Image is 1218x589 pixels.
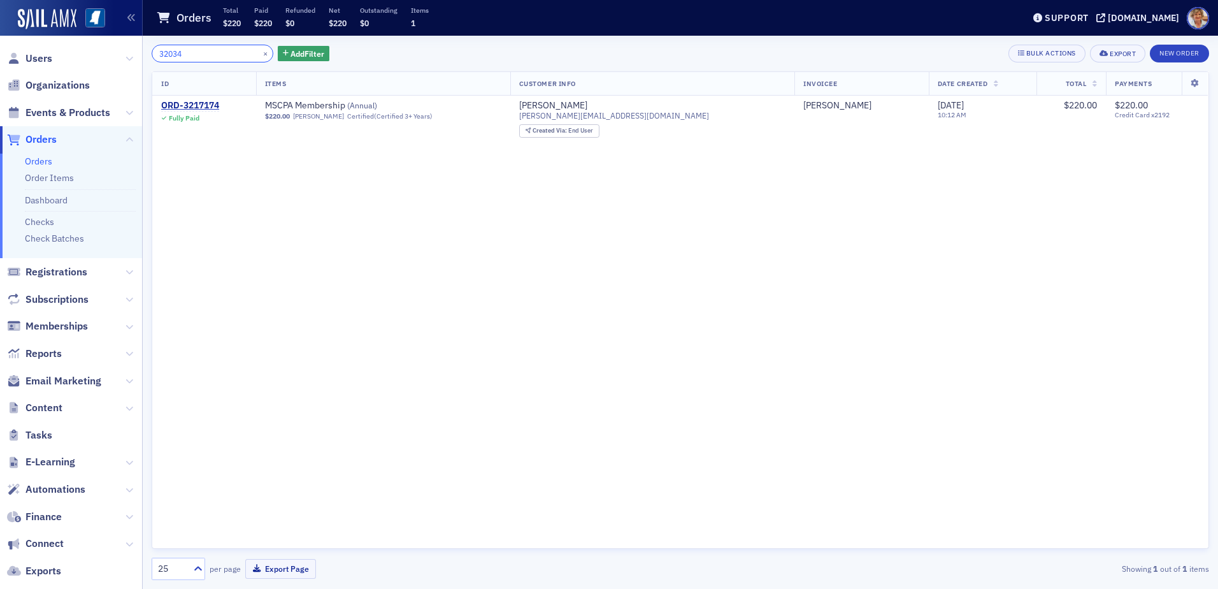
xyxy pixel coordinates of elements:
[25,156,52,167] a: Orders
[1108,12,1179,24] div: [DOMAIN_NAME]
[1045,12,1089,24] div: Support
[411,6,429,15] p: Items
[265,100,426,112] a: MSCPA Membership (Annual)
[1180,563,1189,574] strong: 1
[1151,563,1160,574] strong: 1
[161,100,219,112] a: ORD-3217174
[7,483,85,497] a: Automations
[152,45,273,62] input: Search…
[260,47,271,59] button: ×
[25,537,64,551] span: Connect
[169,114,199,122] div: Fully Paid
[25,133,57,147] span: Orders
[25,194,68,206] a: Dashboard
[285,18,294,28] span: $0
[1008,45,1085,62] button: Bulk Actions
[285,6,315,15] p: Refunded
[803,100,920,112] span: Kelly McElhaney
[7,319,88,333] a: Memberships
[25,172,74,184] a: Order Items
[158,562,186,576] div: 25
[7,293,89,307] a: Subscriptions
[519,124,599,138] div: Created Via: End User
[360,6,398,15] p: Outstanding
[25,265,87,279] span: Registrations
[7,455,75,469] a: E-Learning
[254,6,272,15] p: Paid
[7,564,61,578] a: Exports
[25,293,89,307] span: Subscriptions
[265,112,290,120] span: $220.00
[7,510,62,524] a: Finance
[1187,7,1209,29] span: Profile
[25,483,85,497] span: Automations
[1026,50,1076,57] div: Bulk Actions
[866,563,1209,574] div: Showing out of items
[25,564,61,578] span: Exports
[329,6,347,15] p: Net
[25,233,84,244] a: Check Batches
[254,18,272,28] span: $220
[7,133,57,147] a: Orders
[7,401,62,415] a: Content
[1096,13,1184,22] button: [DOMAIN_NAME]
[76,8,105,30] a: View Homepage
[938,110,966,119] time: 10:12 AM
[519,100,587,112] a: [PERSON_NAME]
[1066,79,1087,88] span: Total
[265,79,287,88] span: Items
[938,99,964,111] span: [DATE]
[7,428,52,442] a: Tasks
[25,401,62,415] span: Content
[7,537,64,551] a: Connect
[411,18,415,28] span: 1
[533,126,568,135] span: Created Via :
[519,79,576,88] span: Customer Info
[25,106,110,120] span: Events & Products
[7,265,87,279] a: Registrations
[519,111,709,120] span: [PERSON_NAME][EMAIL_ADDRESS][DOMAIN_NAME]
[25,455,75,469] span: E-Learning
[161,79,169,88] span: ID
[25,347,62,361] span: Reports
[223,18,241,28] span: $220
[25,319,88,333] span: Memberships
[1064,99,1097,111] span: $220.00
[1150,45,1209,62] button: New Order
[803,100,871,112] a: [PERSON_NAME]
[7,374,101,388] a: Email Marketing
[25,216,54,228] a: Checks
[25,78,90,92] span: Organizations
[347,100,377,110] span: ( Annual )
[290,48,324,59] span: Add Filter
[1090,45,1145,62] button: Export
[803,79,837,88] span: Invoicee
[1150,47,1209,58] a: New Order
[1115,99,1148,111] span: $220.00
[278,46,330,62] button: AddFilter
[360,18,369,28] span: $0
[7,347,62,361] a: Reports
[18,9,76,29] a: SailAMX
[7,78,90,92] a: Organizations
[533,127,593,135] div: End User
[223,6,241,15] p: Total
[85,8,105,28] img: SailAMX
[25,510,62,524] span: Finance
[245,559,316,579] button: Export Page
[938,79,987,88] span: Date Created
[265,100,426,112] span: MSCPA Membership
[329,18,347,28] span: $220
[7,52,52,66] a: Users
[176,10,211,25] h1: Orders
[1115,111,1200,119] span: Credit Card x2192
[1110,50,1136,57] div: Export
[347,112,433,120] div: Certified (Certified 3+ Years)
[7,106,110,120] a: Events & Products
[25,374,101,388] span: Email Marketing
[25,52,52,66] span: Users
[210,563,241,574] label: per page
